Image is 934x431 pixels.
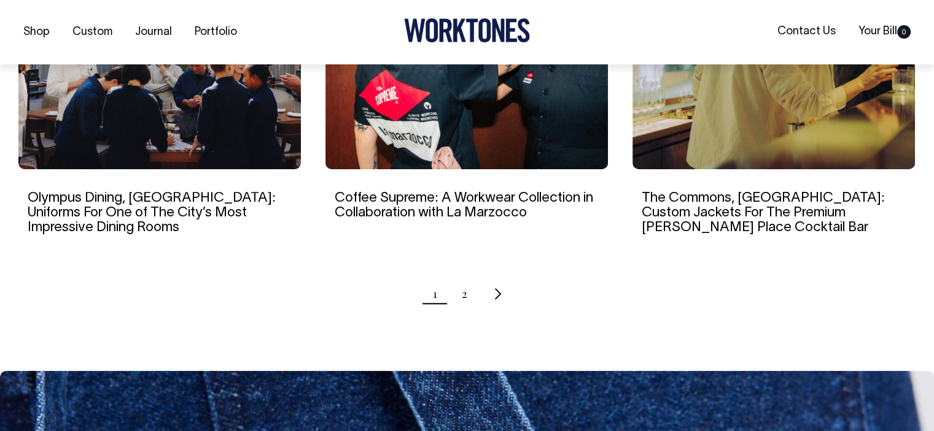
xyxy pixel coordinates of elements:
a: Custom [68,22,117,42]
a: Contact Us [772,21,841,42]
a: Portfolio [190,22,242,42]
span: 0 [897,25,911,39]
a: Coffee Supreme: A Workwear Collection in Collaboration with La Marzocco [335,192,593,219]
nav: Pagination [18,278,916,309]
a: Olympus Dining, [GEOGRAPHIC_DATA]: Uniforms For One of The City’s Most Impressive Dining Rooms [28,192,276,234]
a: Shop [18,22,55,42]
a: Your Bill0 [854,21,916,42]
span: Page 1 [433,278,437,309]
a: Page 2 [462,278,467,309]
a: Next page [492,278,502,309]
a: Journal [130,22,177,42]
a: The Commons, [GEOGRAPHIC_DATA]: Custom Jackets For The Premium [PERSON_NAME] Place Cocktail Bar [642,192,885,234]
